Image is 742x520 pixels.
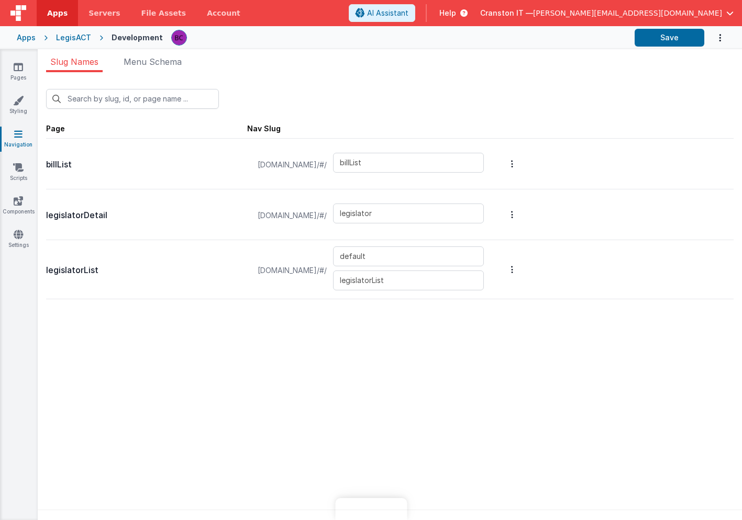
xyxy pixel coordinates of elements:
[333,246,484,266] input: Enter a slug name
[533,8,722,18] span: [PERSON_NAME][EMAIL_ADDRESS][DOMAIN_NAME]
[247,123,281,134] div: Nav Slug
[46,263,247,278] p: legislatorList
[333,204,484,223] input: Enter a slug name
[505,244,519,295] button: Options
[124,56,182,67] span: Menu Schema
[251,196,333,235] span: [DOMAIN_NAME]/#/
[635,29,704,47] button: Save
[333,270,484,290] input: Enter a slug name
[46,123,247,134] div: Page
[88,8,120,18] span: Servers
[172,30,186,45] img: e8a56f6b4060e0b1f1175c8bf6908af3
[56,32,91,43] div: LegisACT
[46,157,247,172] p: billList
[251,145,333,185] span: [DOMAIN_NAME]/#/
[335,498,407,520] iframe: Marker.io feedback button
[505,143,519,185] button: Options
[333,153,484,173] input: Enter a slug name
[50,56,98,67] span: Slug Names
[480,8,734,18] button: Cranston IT — [PERSON_NAME][EMAIL_ADDRESS][DOMAIN_NAME]
[141,8,186,18] span: File Assets
[46,208,247,223] p: legislatorDetail
[349,4,415,22] button: AI Assistant
[251,246,333,295] span: [DOMAIN_NAME]/#/
[505,194,519,235] button: Options
[47,8,68,18] span: Apps
[112,32,163,43] div: Development
[439,8,456,18] span: Help
[17,32,36,43] div: Apps
[480,8,533,18] span: Cranston IT —
[46,89,219,109] input: Search by slug, id, or page name ...
[704,27,725,49] button: Options
[367,8,408,18] span: AI Assistant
